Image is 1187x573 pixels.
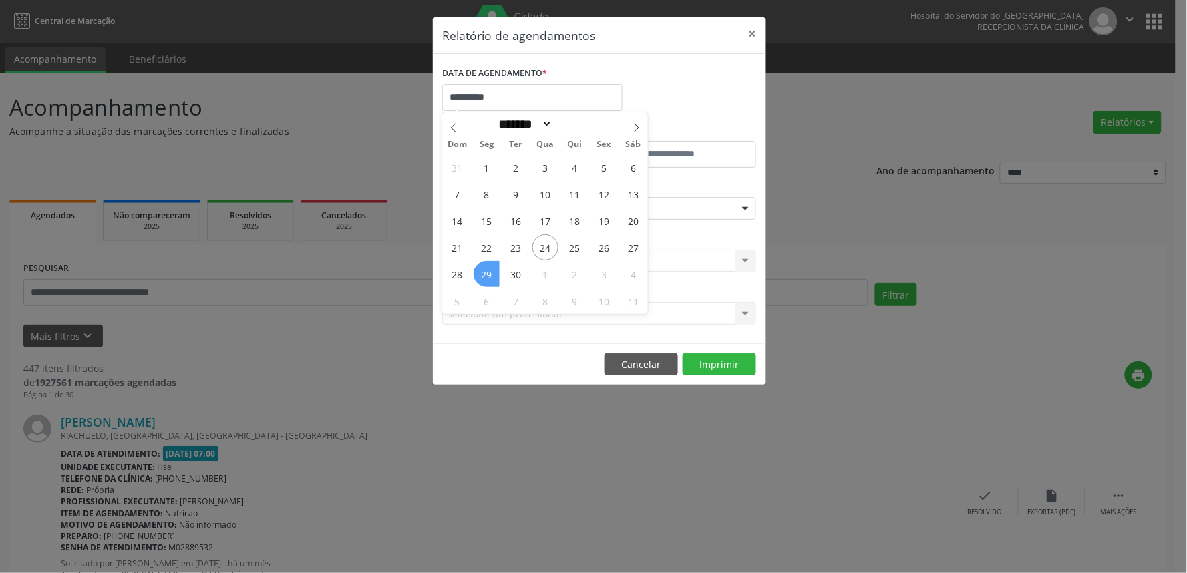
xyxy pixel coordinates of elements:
[503,181,529,207] span: Setembro 9, 2025
[532,208,558,234] span: Setembro 17, 2025
[591,288,617,314] span: Outubro 10, 2025
[494,117,553,131] select: Month
[739,17,766,50] button: Close
[444,234,470,260] span: Setembro 21, 2025
[532,181,558,207] span: Setembro 10, 2025
[503,288,529,314] span: Outubro 7, 2025
[591,208,617,234] span: Setembro 19, 2025
[591,234,617,260] span: Setembro 26, 2025
[474,208,500,234] span: Setembro 15, 2025
[474,261,500,287] span: Setembro 29, 2025
[621,234,647,260] span: Setembro 27, 2025
[621,154,647,180] span: Setembro 6, 2025
[532,234,558,260] span: Setembro 24, 2025
[472,140,501,149] span: Seg
[474,154,500,180] span: Setembro 1, 2025
[444,288,470,314] span: Outubro 5, 2025
[591,154,617,180] span: Setembro 5, 2025
[503,261,529,287] span: Setembro 30, 2025
[562,181,588,207] span: Setembro 11, 2025
[562,208,588,234] span: Setembro 18, 2025
[591,181,617,207] span: Setembro 12, 2025
[444,208,470,234] span: Setembro 14, 2025
[621,261,647,287] span: Outubro 4, 2025
[474,234,500,260] span: Setembro 22, 2025
[532,154,558,180] span: Setembro 3, 2025
[621,208,647,234] span: Setembro 20, 2025
[474,288,500,314] span: Outubro 6, 2025
[591,261,617,287] span: Outubro 3, 2025
[562,154,588,180] span: Setembro 4, 2025
[532,261,558,287] span: Outubro 1, 2025
[621,288,647,314] span: Outubro 11, 2025
[442,63,547,84] label: DATA DE AGENDAMENTO
[603,120,756,141] label: ATÉ
[589,140,619,149] span: Sex
[503,234,529,260] span: Setembro 23, 2025
[552,117,597,131] input: Year
[532,288,558,314] span: Outubro 8, 2025
[619,140,648,149] span: Sáb
[503,208,529,234] span: Setembro 16, 2025
[562,261,588,287] span: Outubro 2, 2025
[560,140,589,149] span: Qui
[605,353,678,376] button: Cancelar
[562,234,588,260] span: Setembro 25, 2025
[442,140,472,149] span: Dom
[621,181,647,207] span: Setembro 13, 2025
[501,140,530,149] span: Ter
[442,27,595,44] h5: Relatório de agendamentos
[474,181,500,207] span: Setembro 8, 2025
[444,154,470,180] span: Agosto 31, 2025
[683,353,756,376] button: Imprimir
[503,154,529,180] span: Setembro 2, 2025
[530,140,560,149] span: Qua
[444,261,470,287] span: Setembro 28, 2025
[562,288,588,314] span: Outubro 9, 2025
[444,181,470,207] span: Setembro 7, 2025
